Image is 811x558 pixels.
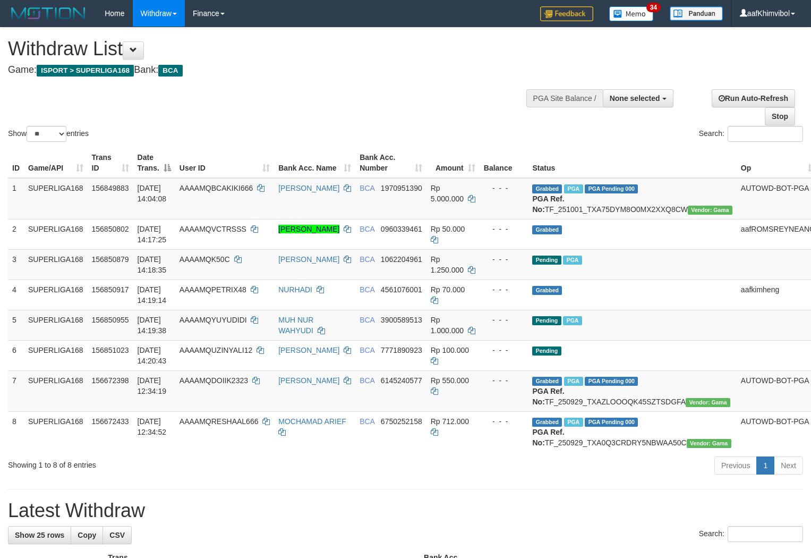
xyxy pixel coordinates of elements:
span: None selected [610,94,660,103]
div: - - - [484,345,524,356]
th: Bank Acc. Name: activate to sort column ascending [274,148,355,178]
span: PGA Pending [585,418,638,427]
span: Rp 1.000.000 [431,316,464,335]
span: Pending [532,316,561,325]
th: Status [528,148,736,178]
span: Copy 0960339461 to clipboard [381,225,422,233]
div: Showing 1 to 8 of 8 entries [8,455,330,470]
span: Grabbed [532,377,562,386]
span: BCA [360,346,374,354]
button: None selected [603,89,673,107]
img: panduan.png [670,6,723,21]
a: [PERSON_NAME] [278,255,339,264]
a: Next [774,456,803,475]
span: Marked by aafsoycanthlai [564,418,583,427]
span: Copy [78,531,96,539]
td: 2 [8,219,24,249]
div: - - - [484,183,524,193]
a: [PERSON_NAME] [278,346,339,354]
span: Rp 712.000 [431,417,469,426]
span: 156849883 [92,184,129,192]
span: Marked by aafsoycanthlai [563,316,582,325]
span: BCA [158,65,182,77]
span: Rp 70.000 [431,285,465,294]
div: - - - [484,416,524,427]
span: Copy 7771890923 to clipboard [381,346,422,354]
td: SUPERLIGA168 [24,310,88,340]
a: Copy [71,526,103,544]
h4: Game: Bank: [8,65,530,75]
span: AAAAMQBCAKIKI666 [180,184,253,192]
span: [DATE] 12:34:19 [138,376,167,395]
td: 6 [8,340,24,370]
td: SUPERLIGA168 [24,249,88,280]
span: [DATE] 14:19:14 [138,285,167,305]
span: PGA Pending [585,184,638,193]
span: Rp 100.000 [431,346,469,354]
span: BCA [360,376,374,385]
a: Show 25 rows [8,526,71,544]
img: Button%20Memo.svg [609,6,654,21]
span: AAAAMQPETRIX48 [180,285,246,294]
span: 34 [646,3,661,12]
td: 4 [8,280,24,310]
span: 156850879 [92,255,129,264]
div: - - - [484,375,524,386]
div: - - - [484,284,524,295]
span: 156672433 [92,417,129,426]
span: Rp 1.250.000 [431,255,464,274]
td: 8 [8,411,24,452]
th: Bank Acc. Number: activate to sort column ascending [355,148,426,178]
span: BCA [360,225,374,233]
span: ISPORT > SUPERLIGA168 [37,65,134,77]
a: NURHADI [278,285,312,294]
td: SUPERLIGA168 [24,178,88,219]
a: [PERSON_NAME] [278,376,339,385]
span: Show 25 rows [15,531,64,539]
select: Showentries [27,126,66,142]
span: Pending [532,346,561,356]
span: [DATE] 14:18:35 [138,255,167,274]
span: Grabbed [532,418,562,427]
a: 1 [756,456,774,475]
span: Copy 1062204961 to clipboard [381,255,422,264]
img: Feedback.jpg [540,6,593,21]
th: Date Trans.: activate to sort column descending [133,148,175,178]
td: SUPERLIGA168 [24,219,88,249]
span: Grabbed [532,225,562,234]
label: Search: [699,526,803,542]
span: Marked by aafsoycanthlai [564,184,583,193]
td: TF_250929_TXA0Q3CRDRY5NBWAA50C [528,411,736,452]
th: Trans ID: activate to sort column ascending [88,148,133,178]
div: - - - [484,254,524,265]
span: Vendor URL: https://trx31.1velocity.biz [688,206,732,215]
span: Copy 6145240577 to clipboard [381,376,422,385]
a: Stop [765,107,795,125]
td: 5 [8,310,24,340]
span: [DATE] 14:04:08 [138,184,167,203]
span: 156851023 [92,346,129,354]
td: TF_251001_TXA75DYM8O0MX2XXQ8CW [528,178,736,219]
span: Copy 3900589513 to clipboard [381,316,422,324]
label: Search: [699,126,803,142]
label: Show entries [8,126,89,142]
td: 7 [8,370,24,411]
h1: Latest Withdraw [8,500,803,521]
div: - - - [484,315,524,325]
a: Previous [714,456,757,475]
span: Rp 5.000.000 [431,184,464,203]
a: MUH NUR WAHYUDI [278,316,313,335]
span: Grabbed [532,286,562,295]
input: Search: [728,126,803,142]
b: PGA Ref. No: [532,387,564,406]
span: 156850802 [92,225,129,233]
a: [PERSON_NAME] [278,184,339,192]
span: BCA [360,184,374,192]
img: MOTION_logo.png [8,5,89,21]
td: TF_250929_TXAZLOOOQK45SZTSDGFA [528,370,736,411]
div: - - - [484,224,524,234]
span: AAAAMQDOIIK2323 [180,376,248,385]
th: Game/API: activate to sort column ascending [24,148,88,178]
span: 156850955 [92,316,129,324]
td: SUPERLIGA168 [24,411,88,452]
